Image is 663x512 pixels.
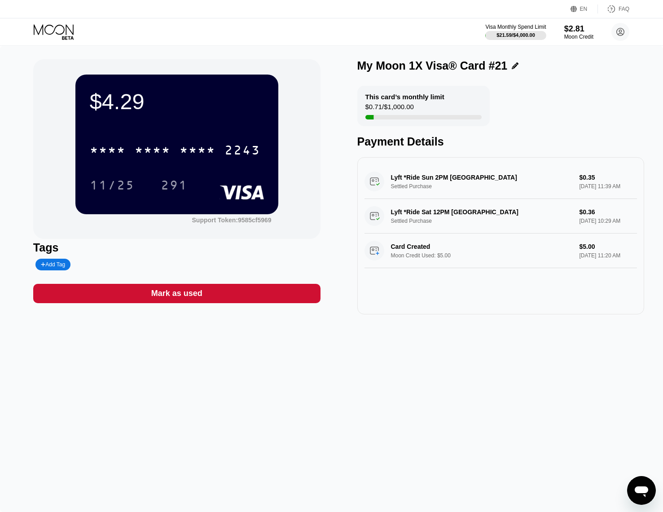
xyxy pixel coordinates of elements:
div: Tags [33,241,321,254]
div: Payment Details [357,135,645,148]
div: Visa Monthly Spend Limit [485,24,546,30]
iframe: Button to launch messaging window [627,476,656,505]
div: $2.81Moon Credit [564,24,593,40]
div: $0.71 / $1,000.00 [365,103,414,115]
div: Mark as used [33,284,321,303]
div: 2243 [224,144,260,159]
div: Moon Credit [564,34,593,40]
div: FAQ [619,6,629,12]
div: EN [580,6,588,12]
div: EN [571,4,598,13]
div: Support Token: 9585cf5969 [192,216,272,224]
div: Mark as used [151,288,202,299]
div: $4.29 [90,89,264,114]
div: 11/25 [90,179,135,194]
div: My Moon 1X Visa® Card #21 [357,59,508,72]
div: Visa Monthly Spend Limit$21.59/$4,000.00 [485,24,546,40]
div: 291 [154,174,194,196]
div: Add Tag [41,261,65,268]
div: $2.81 [564,24,593,34]
div: FAQ [598,4,629,13]
div: This card’s monthly limit [365,93,444,101]
div: 11/25 [83,174,141,196]
div: Support Token:9585cf5969 [192,216,272,224]
div: 291 [161,179,188,194]
div: Add Tag [35,259,70,270]
div: $21.59 / $4,000.00 [496,32,535,38]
